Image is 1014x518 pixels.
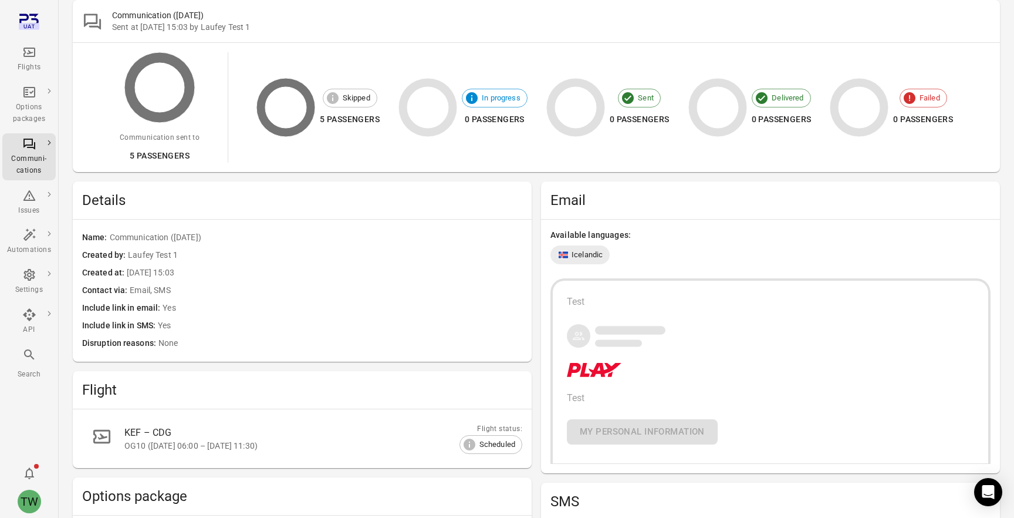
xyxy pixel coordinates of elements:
span: Name [82,231,110,244]
span: Test [567,392,585,403]
span: Created by [82,249,128,262]
div: Flight status: [459,423,522,435]
div: Issues [7,205,51,217]
span: None [158,337,522,350]
h2: Communication ([DATE]) [112,9,991,21]
span: Delivered [765,92,810,104]
span: Yes [163,302,522,315]
div: Flights [7,62,51,73]
span: Laufey Test 1 [128,249,522,262]
a: Automations [2,224,56,260]
button: Search [2,344,56,384]
div: OG10 ([DATE] 06:00 – [DATE] 11:30) [124,440,494,452]
span: Contact via [82,284,130,297]
div: 0 passengers [462,112,528,127]
div: Icelandic [550,245,610,264]
span: Communication ([DATE]) [110,231,522,244]
div: KEF – CDG [124,426,494,440]
a: KEF – CDGOG10 ([DATE] 06:00 – [DATE] 11:30) [82,419,522,459]
div: API [7,324,51,336]
div: Search [7,369,51,381]
button: Tony Wang [13,485,46,518]
a: API [2,304,56,339]
div: TW [18,490,41,513]
span: Created at [82,267,127,280]
a: Communi-cations [2,133,56,180]
h2: Options package [82,487,522,506]
a: Issues [2,185,56,220]
span: Yes [158,319,522,332]
div: 5 passengers [120,149,200,163]
span: Include link in email [82,302,163,315]
div: 0 passengers [893,112,953,127]
span: Sent [631,92,660,104]
span: Icelandic [572,249,603,261]
div: Sent at [DATE] 15:03 by Laufey Test 1 [112,21,991,33]
span: [DATE] 15:03 [127,267,522,280]
h2: Flight [82,381,522,399]
div: 5 passengers [320,112,380,127]
div: Automations [7,244,51,256]
h2: SMS [550,492,991,511]
h2: Email [550,191,991,210]
a: Flights [2,42,56,77]
div: Communication sent to [120,132,200,144]
span: Scheduled [473,439,522,450]
span: In progress [475,92,527,104]
span: Failed [913,92,947,104]
div: Open Intercom Messenger [974,478,1002,506]
div: 0 passengers [610,112,670,127]
span: Disruption reasons [82,337,158,350]
a: Options packages [2,82,56,129]
a: Settings [2,264,56,300]
button: Notifications [18,462,41,485]
div: Settings [7,284,51,296]
div: Communi-cations [7,153,51,177]
div: Options packages [7,102,51,125]
div: 0 passengers [752,112,812,127]
span: Skipped [336,92,377,104]
span: Include link in SMS [82,319,158,332]
div: Available languages: [550,229,991,241]
img: Company logo [567,363,621,377]
div: Test [567,295,974,309]
span: Details [82,191,522,210]
span: Email, SMS [130,284,522,297]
